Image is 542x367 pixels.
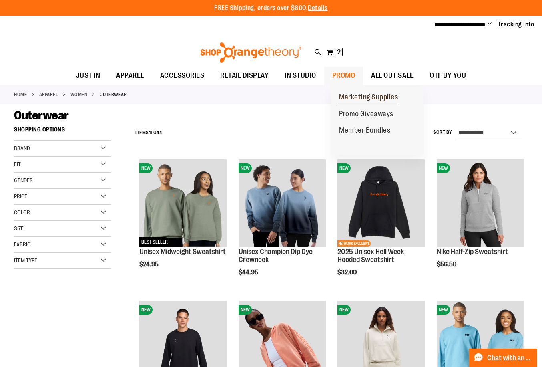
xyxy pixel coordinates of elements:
[339,93,398,103] span: Marketing Supplies
[337,305,351,315] span: NEW
[498,20,534,29] a: Tracking Info
[239,159,326,247] img: Unisex Champion Dip Dye Crewneck
[469,349,538,367] button: Chat with an Expert
[157,130,162,135] span: 44
[14,109,69,122] span: Outerwear
[337,48,341,56] span: 2
[437,159,524,247] img: Nike Half-Zip Sweatshirt
[437,261,458,268] span: $56.50
[135,155,231,288] div: product
[14,257,37,264] span: Item Type
[437,163,450,173] span: NEW
[337,248,404,264] a: 2025 Unisex Hell Week Hooded Sweatshirt
[308,4,328,12] a: Details
[139,305,153,315] span: NEW
[239,248,313,264] a: Unisex Champion Dip Dye Crewneck
[116,67,144,85] span: APPAREL
[14,193,27,200] span: Price
[337,269,358,276] span: $32.00
[433,129,452,136] label: Sort By
[337,159,425,247] img: 2025 Hell Week Hooded Sweatshirt
[487,354,532,362] span: Chat with an Expert
[235,155,330,296] div: product
[437,305,450,315] span: NEW
[14,91,27,98] a: Home
[100,91,127,98] strong: Outerwear
[337,159,425,248] a: 2025 Hell Week Hooded SweatshirtNEWNETWORK EXCLUSIVE
[337,163,351,173] span: NEW
[139,159,227,247] img: Unisex Midweight Sweatshirt
[339,110,393,120] span: Promo Giveaways
[139,248,226,256] a: Unisex Midweight Sweatshirt
[488,20,492,28] button: Account menu
[433,155,528,288] div: product
[14,209,30,216] span: Color
[139,261,160,268] span: $24.95
[14,241,30,248] span: Fabric
[139,159,227,248] a: Unisex Midweight SweatshirtNEWBEST SELLER
[39,91,58,98] a: APPAREL
[437,159,524,248] a: Nike Half-Zip SweatshirtNEW
[339,126,390,136] span: Member Bundles
[239,163,252,173] span: NEW
[437,248,508,256] a: Nike Half-Zip Sweatshirt
[14,145,30,151] span: Brand
[14,123,111,141] strong: Shopping Options
[333,155,429,296] div: product
[239,159,326,248] a: Unisex Champion Dip Dye CrewneckNEW
[139,163,153,173] span: NEW
[135,127,162,139] h2: Items to
[149,130,151,135] span: 1
[239,269,259,276] span: $44.95
[214,4,328,13] p: FREE Shipping, orders over $600.
[285,67,316,85] span: IN STUDIO
[14,225,24,232] span: Size
[14,161,21,167] span: Fit
[220,67,269,85] span: RETAIL DISPLAY
[160,67,205,85] span: ACCESSORIES
[76,67,100,85] span: JUST IN
[371,67,414,85] span: ALL OUT SALE
[332,67,355,85] span: PROMO
[430,67,466,85] span: OTF BY YOU
[337,240,371,247] span: NETWORK EXCLUSIVE
[199,42,303,63] img: Shop Orangetheory
[139,237,170,247] span: BEST SELLER
[70,91,88,98] a: WOMEN
[14,177,33,183] span: Gender
[239,305,252,315] span: NEW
